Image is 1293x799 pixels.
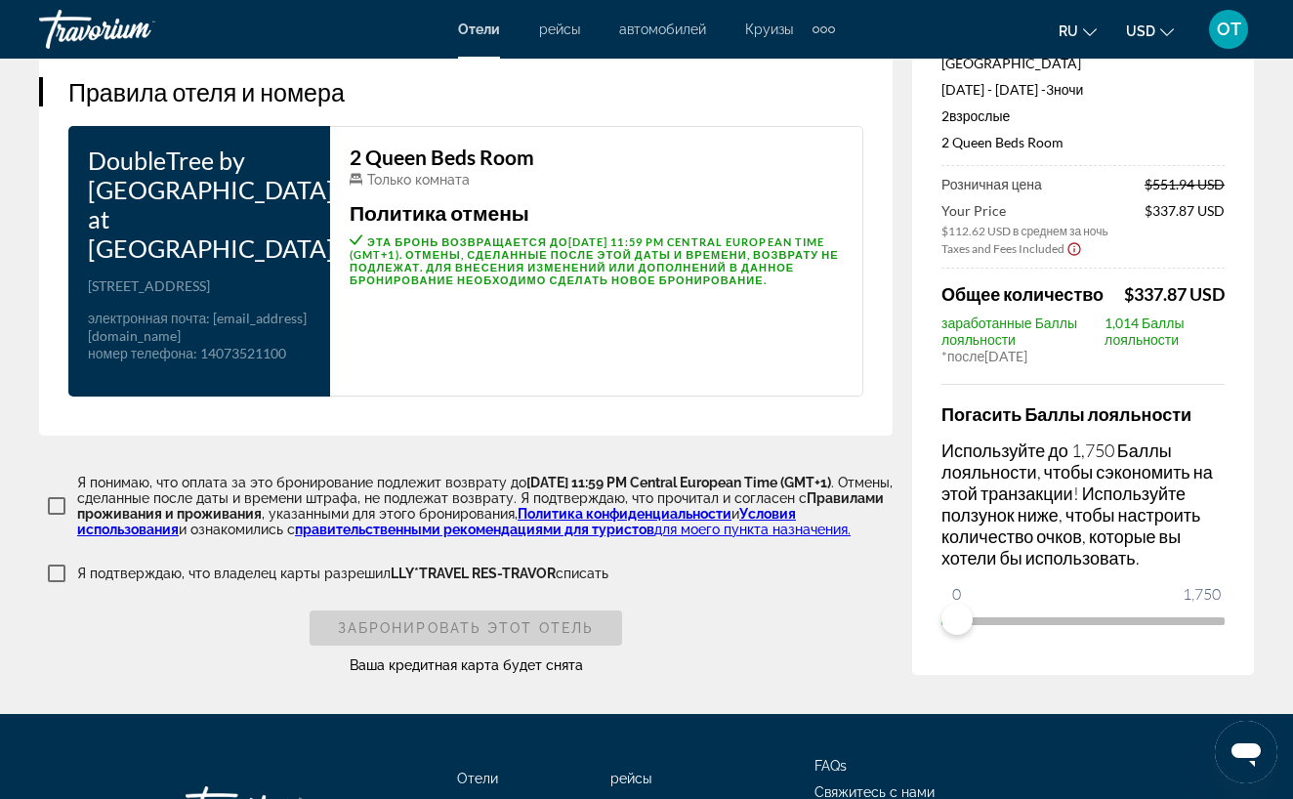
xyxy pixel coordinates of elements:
h3: 2 Queen Beds Room [350,147,843,168]
h3: DoubleTree by [GEOGRAPHIC_DATA] at [GEOGRAPHIC_DATA] [88,146,311,263]
h3: Политика отмены [350,202,843,224]
span: [DATE] 11:59 PM Central European Time (GMT+1) [526,475,831,490]
span: OT [1217,20,1241,39]
a: Круизы [745,21,793,37]
a: Политика конфиденциальности [518,506,731,522]
span: Взрослые [949,107,1010,124]
span: после [947,348,984,364]
div: * [DATE] [941,348,1225,364]
p: [DATE] - [DATE] - [941,81,1225,98]
a: рейсы [610,771,651,786]
span: Taxes and Fees Included [941,240,1064,255]
span: : 14073521100 [193,345,286,361]
p: 2 Queen Beds Room [941,134,1225,150]
button: User Menu [1203,9,1254,50]
h3: Правила отеля и номера [68,77,863,106]
span: Эта бронь возвращается до . Отмены, сделанные после этой даты и времени, возврату не подлежат. Дл... [350,235,839,286]
span: 1,014 Баллы лояльности [1105,315,1225,348]
span: $112.62 USD в среднем за ночь [941,224,1108,238]
span: Общее количество [941,283,1104,305]
button: Change language [1059,17,1097,45]
span: ngx-slider [941,604,973,635]
span: 3 [1046,81,1054,98]
p: Я понимаю, что оплата за это бронирование подлежит возврату до . Отмены, сделанные после даты и в... [77,475,893,537]
span: 0 [949,582,964,606]
a: правительственными рекомендациями для туристов [295,522,654,537]
span: заработанные Баллы лояльности [941,315,1105,348]
h4: Погасить Баллы лояльности [941,403,1225,425]
ngx-slider: ngx-slider [941,617,1225,621]
a: FAQs [814,758,847,774]
a: Travorium [39,4,234,55]
a: Отели [458,21,500,37]
span: Только комната [367,172,470,188]
iframe: Кнопка запуска окна обмена сообщениями [1215,721,1277,783]
span: 2 [941,107,1010,124]
span: [DATE] 11:59 PM Central European Time (GMT+1) [350,235,824,261]
span: USD [1126,23,1155,39]
span: $551.94 USD [1145,176,1225,192]
span: ru [1059,23,1078,39]
span: $337.87 USD [1124,283,1225,305]
span: ночи [1054,81,1083,98]
a: для моего пункта назначения. [654,522,851,537]
a: рейсы [539,21,580,37]
span: номер телефона [88,345,193,361]
button: Show Taxes and Fees breakdown [941,238,1082,258]
p: Используйте до 1,750 Баллы лояльности, чтобы сэкономить на этой транзакции! Используйте ползунок ... [941,440,1225,568]
span: Правилами проживания и проживания [77,490,884,522]
span: 1,750 [1180,582,1224,606]
p: Я подтверждаю, что владелец карты разрешил списать [77,566,608,581]
span: Your Price [941,202,1108,219]
a: Условия использования [77,506,796,537]
span: Ваша кредитная карта будет снята [350,657,583,673]
span: электронная почта [88,310,206,326]
span: $337.87 USD [1145,202,1225,238]
p: [STREET_ADDRESS] [88,277,311,295]
button: Extra navigation items [813,14,835,45]
a: Отели [457,771,498,786]
span: LLY*TRAVEL RES-TRAVOR [391,566,556,581]
a: автомобилей [619,21,706,37]
button: Change currency [1126,17,1174,45]
span: Розничная цена [941,176,1042,192]
button: Show Taxes and Fees disclaimer [1066,239,1082,257]
span: : [EMAIL_ADDRESS][DOMAIN_NAME] [88,310,307,344]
